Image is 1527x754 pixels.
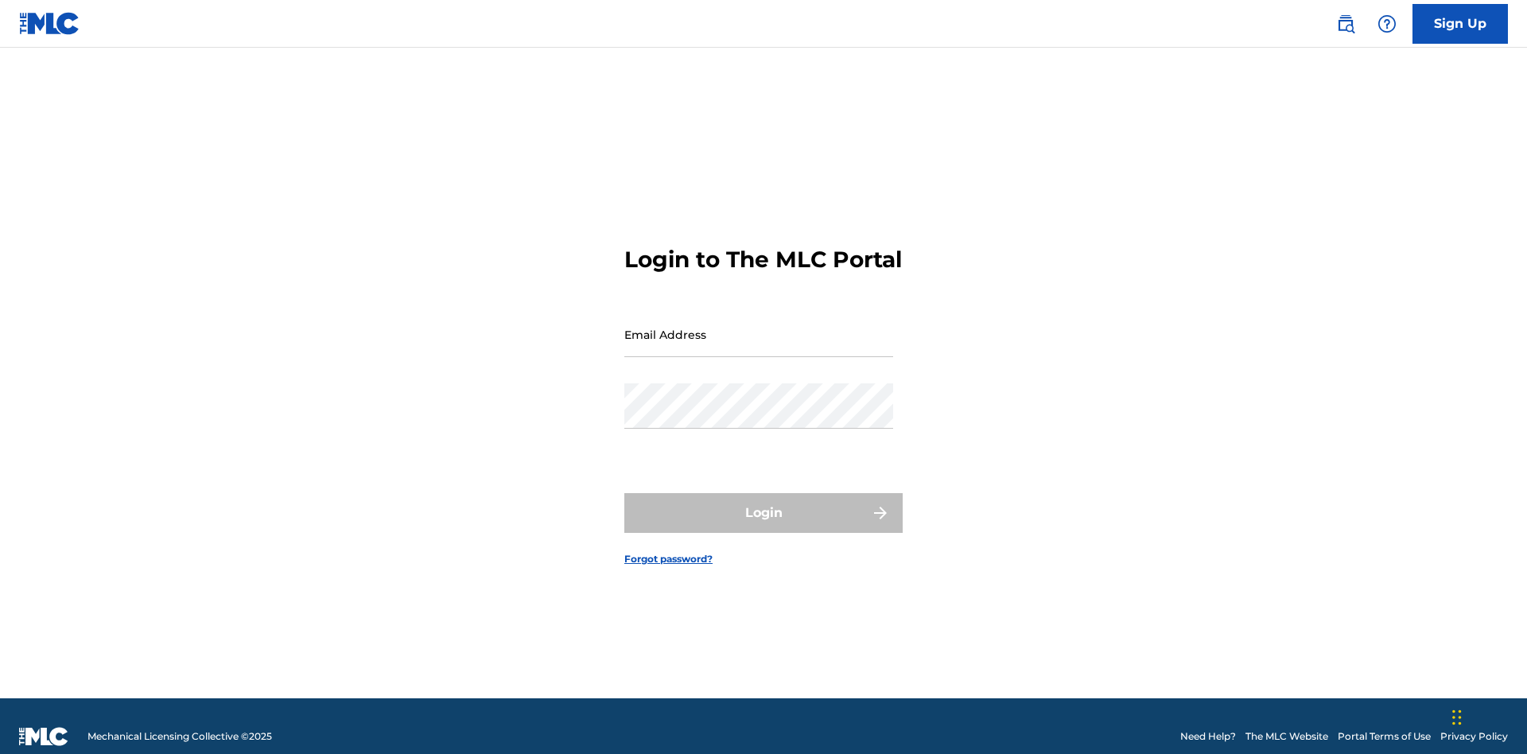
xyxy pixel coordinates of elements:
h3: Login to The MLC Portal [624,246,902,274]
iframe: Chat Widget [1447,678,1527,754]
img: help [1377,14,1397,33]
a: Privacy Policy [1440,729,1508,744]
a: Need Help? [1180,729,1236,744]
div: Drag [1452,694,1462,741]
span: Mechanical Licensing Collective © 2025 [87,729,272,744]
a: Public Search [1330,8,1362,40]
div: Help [1371,8,1403,40]
img: search [1336,14,1355,33]
img: MLC Logo [19,12,80,35]
a: Portal Terms of Use [1338,729,1431,744]
a: Sign Up [1412,4,1508,44]
a: Forgot password? [624,552,713,566]
a: The MLC Website [1245,729,1328,744]
img: logo [19,727,68,746]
